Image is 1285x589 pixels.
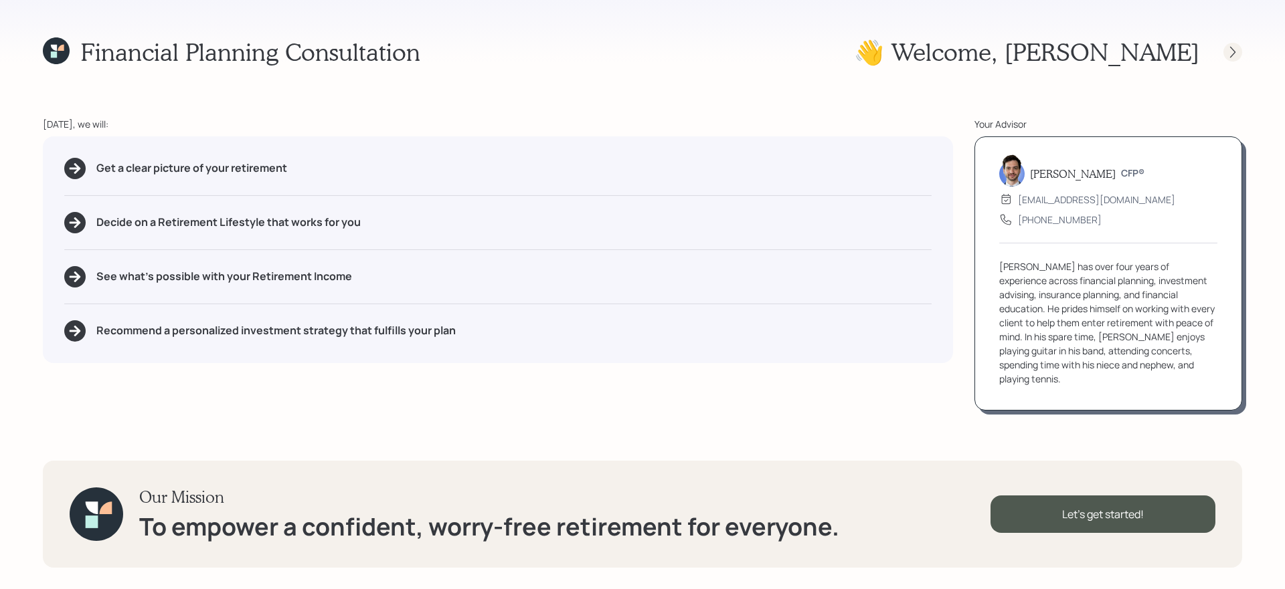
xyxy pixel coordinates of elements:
h5: Get a clear picture of your retirement [96,162,287,174]
div: [PERSON_NAME] has over four years of experience across financial planning, investment advising, i... [999,259,1217,386]
h3: Our Mission [139,487,839,507]
div: [PHONE_NUMBER] [1018,213,1102,227]
h5: Decide on a Retirement Lifestyle that works for you [96,216,361,229]
h5: [PERSON_NAME] [1030,167,1116,180]
h1: Financial Planning Consultation [80,37,420,66]
div: [EMAIL_ADDRESS][DOMAIN_NAME] [1018,193,1175,207]
div: Let's get started! [991,495,1215,533]
div: [DATE], we will: [43,117,953,131]
div: Your Advisor [974,117,1242,131]
h5: See what's possible with your Retirement Income [96,270,352,283]
h1: To empower a confident, worry-free retirement for everyone. [139,512,839,541]
h1: 👋 Welcome , [PERSON_NAME] [854,37,1199,66]
h6: CFP® [1121,168,1144,179]
img: jonah-coleman-headshot.png [999,154,1025,187]
h5: Recommend a personalized investment strategy that fulfills your plan [96,324,456,337]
